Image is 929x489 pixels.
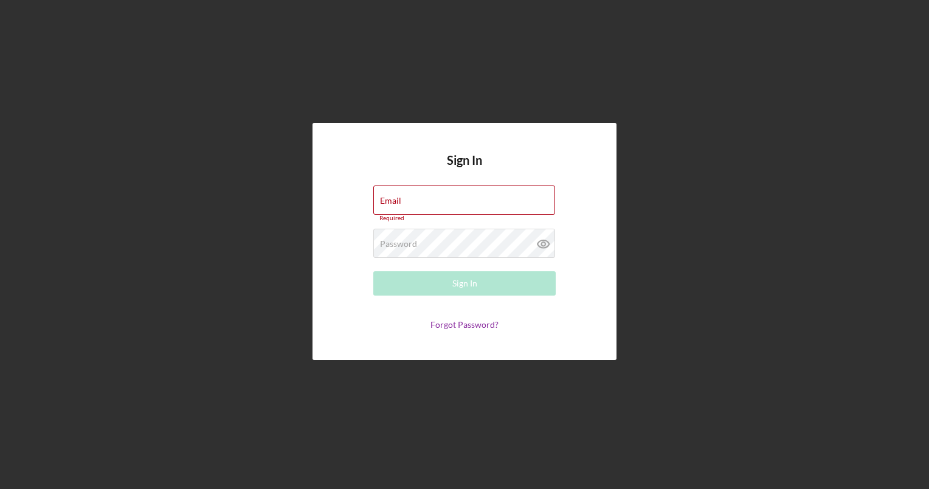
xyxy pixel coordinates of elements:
[373,215,556,222] div: Required
[380,196,401,206] label: Email
[430,319,499,330] a: Forgot Password?
[447,153,482,186] h4: Sign In
[380,239,417,249] label: Password
[373,271,556,296] button: Sign In
[452,271,477,296] div: Sign In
